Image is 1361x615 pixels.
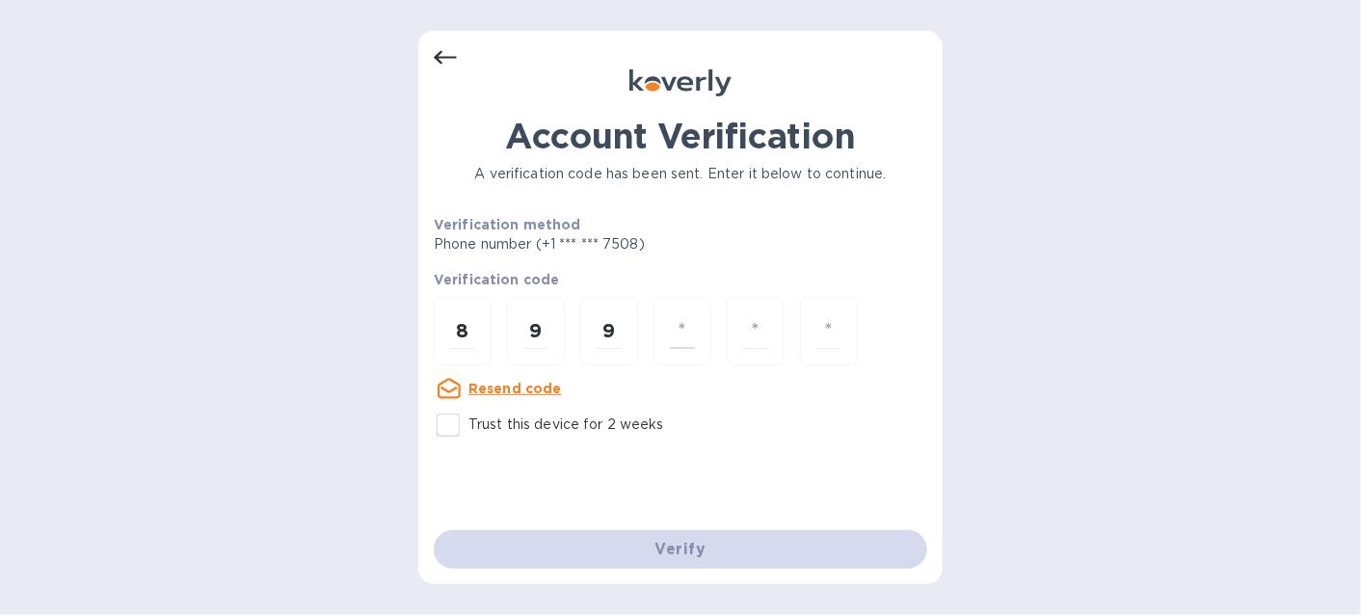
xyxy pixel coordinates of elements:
p: Trust this device for 2 weeks [468,414,664,435]
u: Resend code [468,381,562,396]
b: Verification method [434,217,581,232]
p: Phone number (+1 *** *** 7508) [434,234,792,254]
h1: Account Verification [434,116,927,156]
p: Verification code [434,270,927,289]
p: A verification code has been sent. Enter it below to continue. [434,164,927,184]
